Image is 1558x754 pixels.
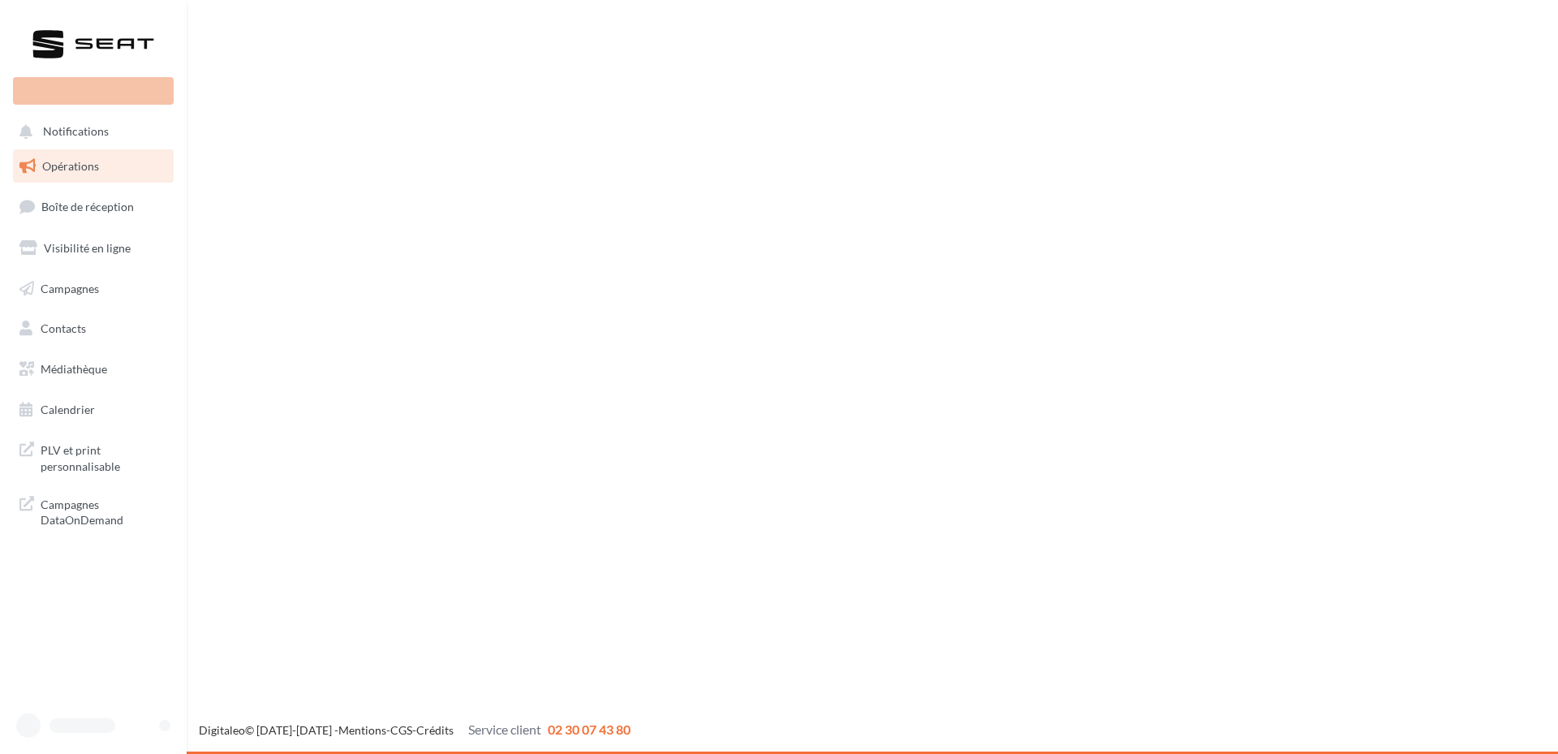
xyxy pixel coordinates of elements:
span: Contacts [41,321,86,335]
a: Campagnes DataOnDemand [10,487,177,535]
span: Notifications [43,125,109,139]
span: Boîte de réception [41,200,134,213]
a: Médiathèque [10,352,177,386]
span: Visibilité en ligne [44,241,131,255]
a: CGS [390,723,412,737]
a: Visibilité en ligne [10,231,177,265]
span: 02 30 07 43 80 [548,722,631,737]
a: Digitaleo [199,723,245,737]
span: Campagnes [41,281,99,295]
a: Crédits [416,723,454,737]
a: Contacts [10,312,177,346]
span: Service client [468,722,541,737]
span: PLV et print personnalisable [41,439,167,474]
span: © [DATE]-[DATE] - - - [199,723,631,737]
a: PLV et print personnalisable [10,433,177,480]
span: Médiathèque [41,362,107,376]
span: Opérations [42,159,99,173]
a: Boîte de réception [10,189,177,224]
a: Mentions [338,723,386,737]
span: Calendrier [41,403,95,416]
a: Opérations [10,149,177,183]
a: Campagnes [10,272,177,306]
div: Nouvelle campagne [13,77,174,105]
a: Calendrier [10,393,177,427]
span: Campagnes DataOnDemand [41,493,167,528]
